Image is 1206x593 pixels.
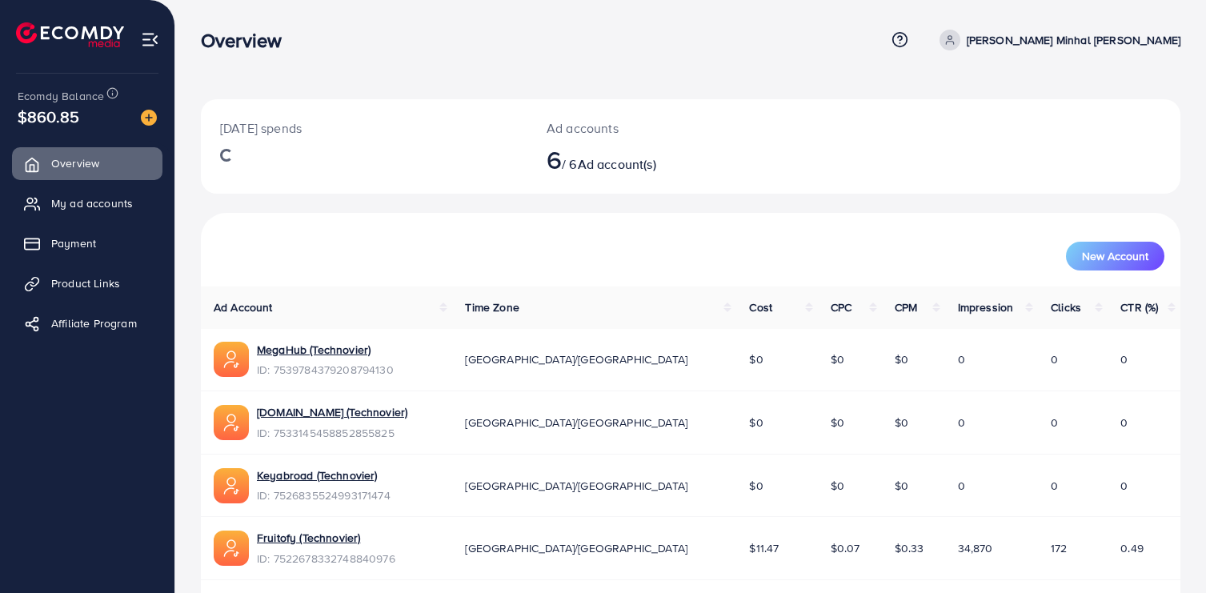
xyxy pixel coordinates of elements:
span: 0 [1120,351,1128,367]
a: My ad accounts [12,187,162,219]
p: Ad accounts [547,118,753,138]
h2: / 6 [547,144,753,174]
span: ID: 7526835524993171474 [257,487,391,503]
img: image [141,110,157,126]
span: ID: 7533145458852855825 [257,425,407,441]
span: CTR (%) [1120,299,1158,315]
span: [GEOGRAPHIC_DATA]/[GEOGRAPHIC_DATA] [465,478,687,494]
span: $860.85 [18,105,79,128]
a: Payment [12,227,162,259]
a: Keyabroad (Technovier) [257,467,378,483]
span: 0 [958,415,965,431]
span: $0.07 [831,540,860,556]
span: Affiliate Program [51,315,137,331]
span: 0 [958,351,965,367]
span: [GEOGRAPHIC_DATA]/[GEOGRAPHIC_DATA] [465,415,687,431]
span: Product Links [51,275,120,291]
h3: Overview [201,29,294,52]
span: $11.47 [749,540,779,556]
span: Time Zone [465,299,519,315]
span: 0 [1051,415,1058,431]
span: $0 [895,415,908,431]
p: [PERSON_NAME] Minhal [PERSON_NAME] [967,30,1180,50]
span: Ad Account [214,299,273,315]
span: $0 [895,351,908,367]
span: $0 [749,351,763,367]
span: 0 [1051,478,1058,494]
span: $0.33 [895,540,924,556]
span: Ad account(s) [578,155,656,173]
span: $0 [895,478,908,494]
span: CPM [895,299,917,315]
img: ic-ads-acc.e4c84228.svg [214,405,249,440]
span: Overview [51,155,99,171]
span: New Account [1082,250,1148,262]
img: ic-ads-acc.e4c84228.svg [214,531,249,566]
span: Ecomdy Balance [18,88,104,104]
span: $0 [831,351,844,367]
a: [PERSON_NAME] Minhal [PERSON_NAME] [933,30,1180,50]
span: ID: 7539784379208794130 [257,362,394,378]
span: 0 [1051,351,1058,367]
img: ic-ads-acc.e4c84228.svg [214,342,249,377]
span: Payment [51,235,96,251]
span: Cost [749,299,772,315]
span: 0 [1120,415,1128,431]
span: $0 [831,478,844,494]
img: menu [141,30,159,49]
span: 0 [1120,478,1128,494]
a: Fruitofy (Technovier) [257,530,360,546]
span: $0 [749,478,763,494]
a: Overview [12,147,162,179]
span: Impression [958,299,1014,315]
img: ic-ads-acc.e4c84228.svg [214,468,249,503]
span: 0 [958,478,965,494]
span: ID: 7522678332748840976 [257,551,395,567]
span: 172 [1051,540,1067,556]
span: $0 [749,415,763,431]
span: Clicks [1051,299,1081,315]
span: [GEOGRAPHIC_DATA]/[GEOGRAPHIC_DATA] [465,351,687,367]
img: logo [16,22,124,47]
span: CPC [831,299,851,315]
span: $0 [831,415,844,431]
span: My ad accounts [51,195,133,211]
button: New Account [1066,242,1164,270]
a: Product Links [12,267,162,299]
a: Affiliate Program [12,307,162,339]
span: 6 [547,141,562,178]
a: [DOMAIN_NAME] (Technovier) [257,404,407,420]
span: [GEOGRAPHIC_DATA]/[GEOGRAPHIC_DATA] [465,540,687,556]
span: 34,870 [958,540,993,556]
a: MegaHub (Technovier) [257,342,371,358]
span: 0.49 [1120,540,1144,556]
p: [DATE] spends [220,118,508,138]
